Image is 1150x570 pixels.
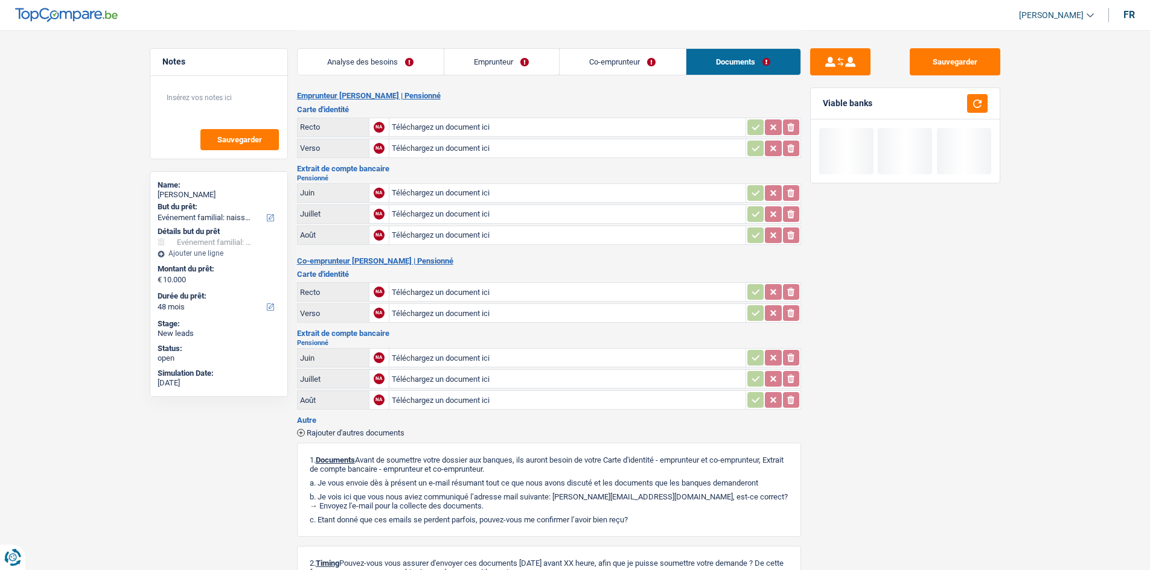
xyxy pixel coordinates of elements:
span: Rajouter d'autres documents [307,429,404,437]
div: Détails but du prêt [158,227,280,236]
span: [PERSON_NAME] [1019,10,1084,21]
label: But du prêt: [158,202,278,212]
div: NA [374,394,385,405]
div: NA [374,122,385,133]
a: Analyse des besoins [298,49,444,75]
h2: Co-emprunteur [PERSON_NAME] | Pensionné [297,256,801,266]
div: Simulation Date: [158,369,280,378]
div: Juin [300,188,366,197]
h3: Extrait de compte bancaire [297,329,801,337]
label: Montant du prêt: [158,264,278,274]
h3: Autre [297,416,801,424]
div: Ajouter une ligne [158,249,280,258]
div: Viable banks [823,98,872,109]
div: NA [374,287,385,297]
div: NA [374,230,385,241]
div: Recto [300,288,366,297]
div: NA [374,352,385,363]
div: NA [374,373,385,384]
div: Stage: [158,319,280,329]
div: fr [1123,9,1135,21]
p: b. Je vois ici que vous nous aviez communiqué l’adresse mail suivante: [PERSON_NAME][EMAIL_ADDRE... [310,492,788,510]
h3: Extrait de compte bancaire [297,165,801,173]
div: [DATE] [158,378,280,388]
span: Documents [316,455,355,464]
h5: Notes [162,57,275,67]
div: NA [374,308,385,318]
h2: Pensionné [297,175,801,182]
div: NA [374,143,385,154]
div: Recto [300,122,366,131]
div: Verso [300,309,366,318]
a: Emprunteur [444,49,559,75]
div: Août [300,230,366,239]
div: Juin [300,353,366,363]
span: Timing [316,559,339,568]
button: Sauvegarder [910,48,1000,75]
button: Rajouter d'autres documents [297,429,404,437]
span: € [158,275,162,285]
div: Juillet [300,209,366,218]
h2: Emprunteur [PERSON_NAME] | Pensionné [297,91,801,101]
div: New leads [158,329,280,338]
div: NA [374,209,385,220]
span: Sauvegarder [217,136,262,144]
label: Durée du prêt: [158,291,278,301]
div: Août [300,396,366,405]
h3: Carte d'identité [297,270,801,278]
a: [PERSON_NAME] [1009,5,1094,25]
p: 1. Avant de soumettre votre dossier aux banques, ils auront besoin de votre Carte d'identité - em... [310,455,788,473]
div: [PERSON_NAME] [158,190,280,200]
div: Verso [300,144,366,153]
div: open [158,353,280,363]
div: Status: [158,344,280,353]
h3: Carte d'identité [297,106,801,113]
div: Juillet [300,375,366,384]
button: Sauvegarder [200,129,279,150]
img: TopCompare Logo [15,8,118,22]
a: Co-emprunteur [560,49,686,75]
p: a. Je vous envoie dès à présent un e-mail résumant tout ce que nous avons discuté et les doc... [310,478,788,487]
h2: Pensionné [297,340,801,346]
div: NA [374,188,385,198]
div: Name: [158,180,280,190]
a: Documents [686,49,800,75]
p: c. Etant donné que ces emails se perdent parfois, pouvez-vous me confirmer l’avoir bien reçu? [310,515,788,524]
